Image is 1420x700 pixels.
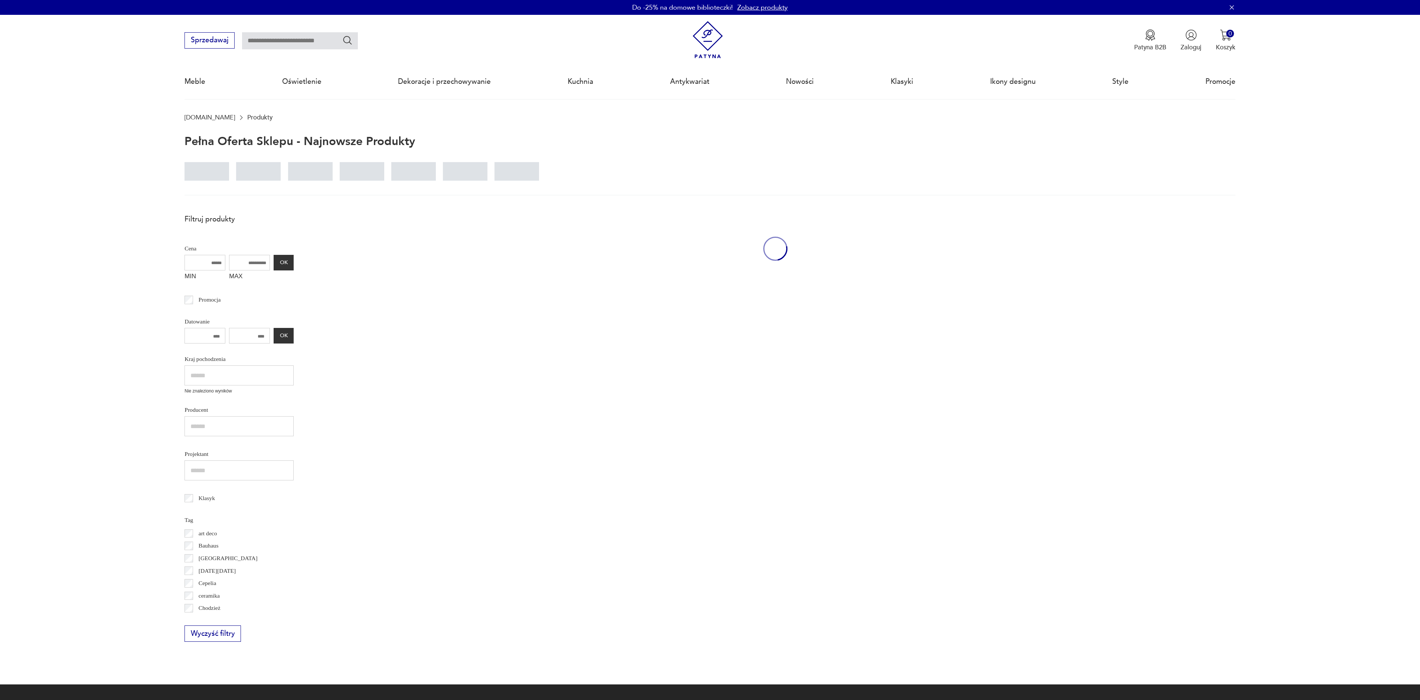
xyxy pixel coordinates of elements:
button: Zaloguj [1181,29,1201,52]
a: Kuchnia [568,65,593,99]
a: Dekoracje i przechowywanie [398,65,491,99]
a: Zobacz produkty [737,3,788,12]
p: Do -25% na domowe biblioteczki! [632,3,733,12]
h1: Pełna oferta sklepu - najnowsze produkty [185,135,415,148]
a: Klasyki [891,65,913,99]
img: Patyna - sklep z meblami i dekoracjami vintage [689,21,727,59]
label: MAX [229,270,270,285]
p: Kraj pochodzenia [185,354,294,364]
img: Ikonka użytkownika [1185,29,1197,41]
p: Chodzież [199,603,221,613]
p: art deco [199,529,217,538]
a: Ikony designu [990,65,1036,99]
p: Klasyk [199,493,215,503]
p: Patyna B2B [1134,43,1166,52]
div: oval-loading [763,210,787,287]
button: Sprzedawaj [185,32,235,49]
button: 0Koszyk [1216,29,1235,52]
a: Style [1112,65,1129,99]
p: Bauhaus [199,541,219,551]
a: Antykwariat [670,65,709,99]
img: Ikona medalu [1145,29,1156,41]
a: Oświetlenie [282,65,321,99]
button: OK [274,255,294,270]
p: Koszyk [1216,43,1235,52]
p: Filtruj produkty [185,214,294,224]
p: Producent [185,405,294,415]
button: Szukaj [342,35,353,46]
button: OK [274,328,294,344]
p: Promocja [199,295,221,305]
a: Sprzedawaj [185,38,235,44]
button: Patyna B2B [1134,29,1166,52]
a: Meble [185,65,205,99]
p: Datowanie [185,317,294,326]
a: Ikona medaluPatyna B2B [1134,29,1166,52]
label: MIN [185,270,225,285]
a: Nowości [786,65,814,99]
p: [GEOGRAPHIC_DATA] [199,553,258,563]
img: Ikona koszyka [1220,29,1231,41]
p: Produkty [247,114,272,121]
p: Cena [185,244,294,253]
p: Projektant [185,449,294,459]
p: Zaloguj [1181,43,1201,52]
a: [DOMAIN_NAME] [185,114,235,121]
p: ceramika [199,591,220,601]
div: 0 [1226,30,1234,37]
p: [DATE][DATE] [199,566,236,576]
button: Wyczyść filtry [185,625,241,642]
p: Ćmielów [199,616,220,625]
p: Cepelia [199,578,216,588]
p: Nie znaleziono wyników [185,388,294,395]
p: Tag [185,515,294,525]
a: Promocje [1205,65,1235,99]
